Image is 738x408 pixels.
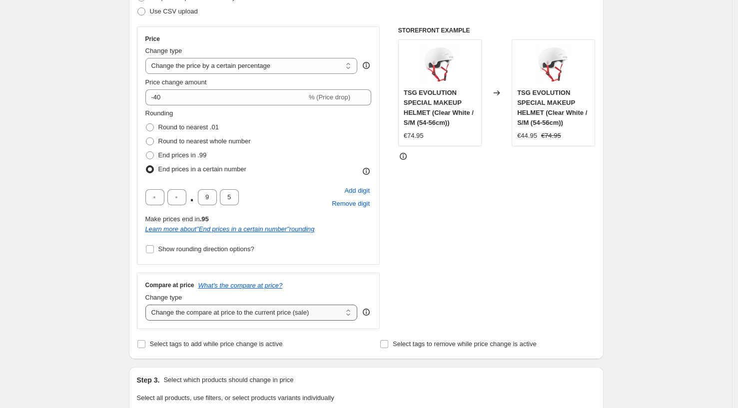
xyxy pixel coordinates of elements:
[145,225,315,233] i: Learn more about " End prices in a certain number " rounding
[167,189,186,205] input: ﹡
[145,225,315,233] a: Learn more about"End prices in a certain number"rounding
[517,89,587,126] span: TSG EVOLUTION SPECIAL MAKEUP HELMET (Clear White / S/M (54-56cm))
[404,131,424,141] div: €74.95
[158,151,207,159] span: End prices in .99
[150,7,198,15] span: Use CSV upload
[145,215,209,223] span: Make prices end in
[145,35,160,43] h3: Price
[309,93,350,101] span: % (Price drop)
[145,294,182,301] span: Change type
[343,184,371,197] button: Add placeholder
[137,394,334,402] span: Select all products, use filters, or select products variants individually
[361,307,371,317] div: help
[145,109,173,117] span: Rounding
[404,89,474,126] span: TSG EVOLUTION SPECIAL MAKEUP HELMET (Clear White / S/M (54-56cm))
[220,189,239,205] input: ﹡
[198,282,283,289] button: What's the compare at price?
[398,26,596,34] h6: STOREFRONT EXAMPLE
[145,281,194,289] h3: Compare at price
[517,131,537,141] div: €44.95
[158,245,254,253] span: Show rounding direction options?
[158,123,219,131] span: Round to nearest .01
[158,165,246,173] span: End prices in a certain number
[145,78,207,86] span: Price change amount
[330,197,371,210] button: Remove placeholder
[534,45,574,85] img: medium_7500470_270_01_1_3d6357bb-2e29-458f-96e4-780ac030eb58_80x.png
[158,137,251,145] span: Round to nearest whole number
[200,215,209,223] b: .95
[541,131,561,141] strike: €74.95
[145,47,182,54] span: Change type
[189,189,195,205] span: .
[393,340,537,348] span: Select tags to remove while price change is active
[137,375,160,385] h2: Step 3.
[145,189,164,205] input: ﹡
[145,89,307,105] input: -15
[332,199,370,209] span: Remove digit
[420,45,460,85] img: medium_7500470_270_01_1_3d6357bb-2e29-458f-96e4-780ac030eb58_80x.png
[361,60,371,70] div: help
[198,189,217,205] input: ﹡
[344,186,370,196] span: Add digit
[163,375,293,385] p: Select which products should change in price
[150,340,283,348] span: Select tags to add while price change is active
